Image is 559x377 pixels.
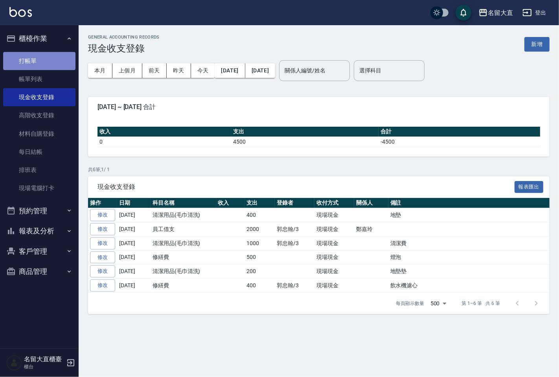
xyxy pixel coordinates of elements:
[231,137,379,147] td: 4500
[519,6,550,20] button: 登出
[245,63,275,78] button: [DATE]
[117,208,151,222] td: [DATE]
[167,63,191,78] button: 昨天
[275,222,314,237] td: 郭忠翰/3
[314,236,354,250] td: 現場現金
[3,179,75,197] a: 現場電腦打卡
[88,63,112,78] button: 本月
[191,63,215,78] button: 今天
[151,208,216,222] td: 清潔用品(毛巾清洗)
[475,5,516,21] button: 名留大直
[97,103,540,111] span: [DATE] ~ [DATE] 合計
[151,279,216,293] td: 修繕費
[24,355,64,363] h5: 名留大直櫃臺
[515,181,544,193] button: 報表匯出
[88,43,160,54] h3: 現金收支登錄
[24,363,64,370] p: 櫃台
[151,264,216,279] td: 清潔用品(毛巾清洗)
[117,250,151,264] td: [DATE]
[90,251,115,264] a: 修改
[488,8,513,18] div: 名留大直
[314,198,354,208] th: 收付方式
[456,5,471,20] button: save
[3,125,75,143] a: 材料自購登錄
[215,63,245,78] button: [DATE]
[216,198,245,208] th: 收入
[3,161,75,179] a: 排班表
[314,279,354,293] td: 現場現金
[379,137,540,147] td: -4500
[515,183,544,190] a: 報表匯出
[3,241,75,262] button: 客戶管理
[245,222,275,237] td: 2000
[6,355,22,371] img: Person
[3,221,75,241] button: 報表及分析
[524,40,550,48] a: 新增
[90,223,115,235] a: 修改
[245,236,275,250] td: 1000
[3,143,75,161] a: 每日結帳
[396,300,424,307] p: 每頁顯示數量
[231,127,379,137] th: 支出
[117,236,151,250] td: [DATE]
[275,236,314,250] td: 郭忠翰/3
[151,222,216,237] td: 員工借支
[245,208,275,222] td: 400
[90,265,115,277] a: 修改
[151,250,216,264] td: 修繕費
[97,127,231,137] th: 收入
[88,198,117,208] th: 操作
[3,28,75,49] button: 櫃檯作業
[117,198,151,208] th: 日期
[117,222,151,237] td: [DATE]
[3,52,75,70] a: 打帳單
[97,183,515,191] span: 現金收支登錄
[3,88,75,106] a: 現金收支登錄
[354,222,388,237] td: 鄭嘉玲
[245,279,275,293] td: 400
[245,264,275,279] td: 200
[3,201,75,221] button: 預約管理
[314,208,354,222] td: 現場現金
[90,237,115,249] a: 修改
[90,279,115,292] a: 修改
[245,198,275,208] th: 支出
[9,7,32,17] img: Logo
[275,198,314,208] th: 登錄者
[112,63,142,78] button: 上個月
[88,35,160,40] h2: GENERAL ACCOUNTING RECORDS
[275,279,314,293] td: 郭忠翰/3
[427,293,449,314] div: 500
[151,236,216,250] td: 清潔用品(毛巾清洗)
[524,37,550,52] button: 新增
[88,166,550,173] p: 共 6 筆, 1 / 1
[314,264,354,279] td: 現場現金
[97,137,231,147] td: 0
[245,250,275,264] td: 500
[90,209,115,221] a: 修改
[151,198,216,208] th: 科目名稱
[3,106,75,124] a: 高階收支登錄
[314,222,354,237] td: 現場現金
[3,70,75,88] a: 帳單列表
[379,127,540,137] th: 合計
[142,63,167,78] button: 前天
[117,279,151,293] td: [DATE]
[117,264,151,279] td: [DATE]
[354,198,388,208] th: 關係人
[3,261,75,282] button: 商品管理
[314,250,354,264] td: 現場現金
[462,300,500,307] p: 第 1–6 筆 共 6 筆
